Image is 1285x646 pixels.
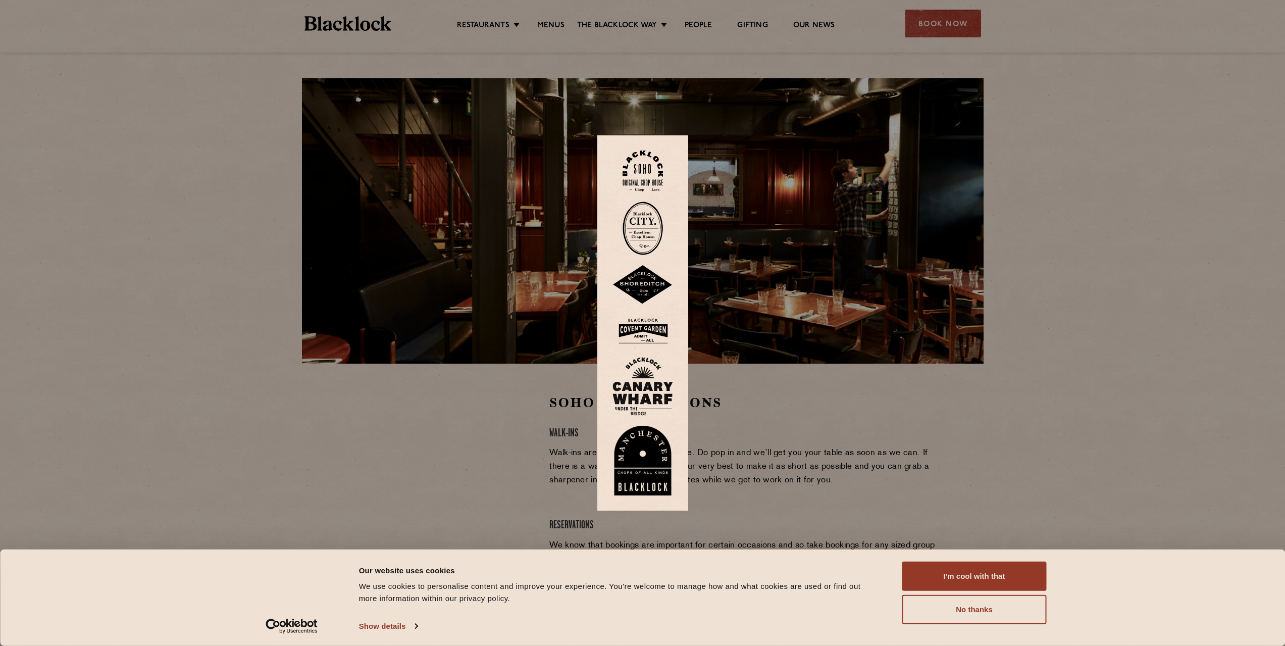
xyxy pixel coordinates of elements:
button: No thanks [902,595,1047,624]
img: BL_CW_Logo_Website.svg [612,357,673,416]
div: Our website uses cookies [359,564,880,576]
a: Usercentrics Cookiebot - opens in a new window [247,619,336,634]
img: Shoreditch-stamp-v2-default.svg [612,265,673,305]
div: We use cookies to personalise content and improve your experience. You're welcome to manage how a... [359,580,880,605]
a: Show details [359,619,418,634]
img: City-stamp-default.svg [623,202,663,255]
button: I'm cool with that [902,562,1047,591]
img: BLA_1470_CoventGarden_Website_Solid.svg [612,315,673,347]
img: Soho-stamp-default.svg [623,151,663,191]
img: BL_Manchester_Logo-bleed.png [612,426,673,495]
